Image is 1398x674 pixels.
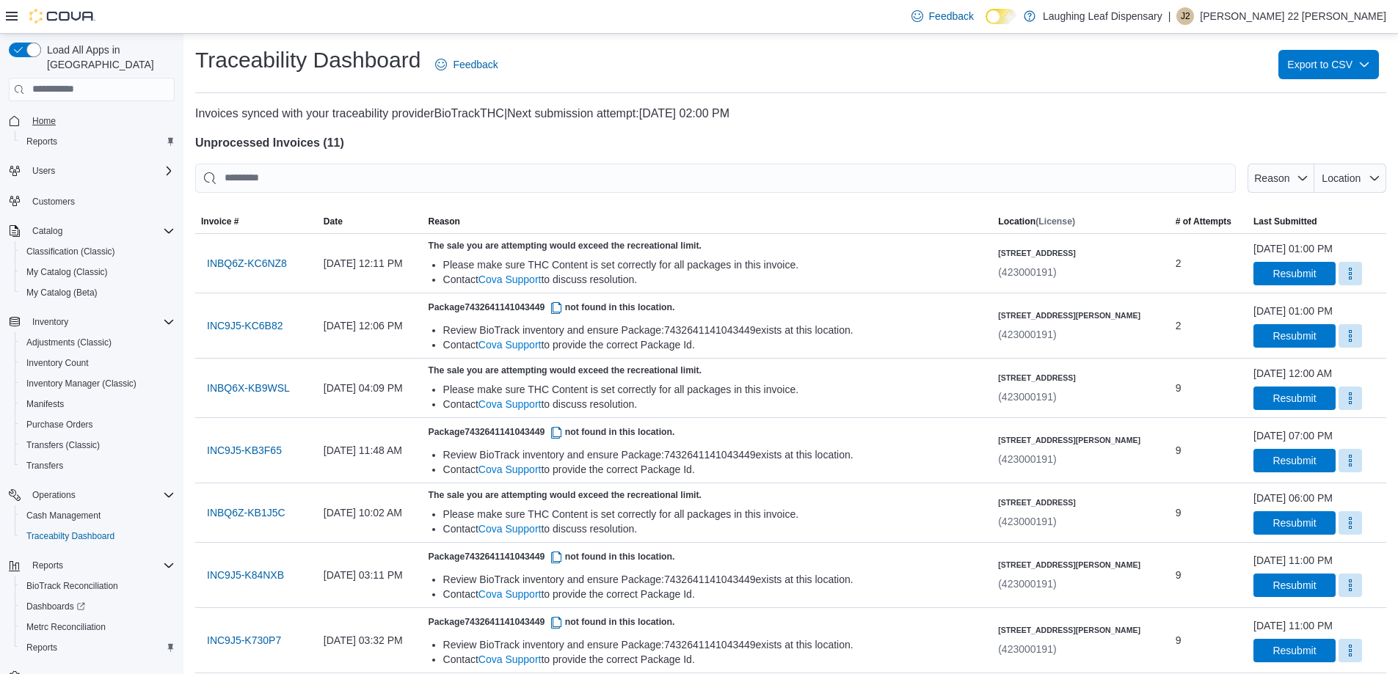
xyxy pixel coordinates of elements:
[998,516,1056,527] span: (423000191)
[21,457,69,475] a: Transfers
[1253,574,1336,597] button: Resubmit
[478,398,542,410] a: Cova Support
[21,334,175,351] span: Adjustments (Classic)
[1339,574,1362,597] button: More
[15,505,181,526] button: Cash Management
[1322,172,1361,184] span: Location
[207,633,281,648] span: INC9J5-K730P7
[21,284,103,301] a: My Catalog (Beta)
[21,436,175,454] span: Transfers (Classic)
[465,302,564,312] span: 7432641141043449
[1253,387,1336,410] button: Resubmit
[21,243,175,260] span: Classification (Classic)
[26,313,175,331] span: Inventory
[443,462,987,477] div: Contact to provide the correct Package Id.
[478,464,542,475] a: Cova Support
[201,436,288,465] button: INC9J5-KB3F65
[1253,428,1333,443] div: [DATE] 07:00 PM
[21,598,175,615] span: Dashboards
[1339,324,1362,348] button: More
[15,353,181,373] button: Inventory Count
[201,498,291,527] button: INBQ6Z-KB1J5C
[26,642,57,653] span: Reports
[21,133,175,150] span: Reports
[15,617,181,637] button: Metrc Reconciliation
[26,580,118,592] span: BioTrack Reconciliation
[1253,618,1333,633] div: [DATE] 11:00 PM
[443,637,987,652] div: Review BioTrack inventory and ensure Package: 7432641141043449 exists at this location.
[443,257,987,272] div: Please make sure THC Content is set correctly for all packages in this invoice.
[318,626,423,655] div: [DATE] 03:32 PM
[21,527,175,545] span: Traceabilty Dashboard
[26,191,175,210] span: Customers
[1253,324,1336,348] button: Resubmit
[1248,164,1314,193] button: Reason
[1253,511,1336,535] button: Resubmit
[32,316,68,328] span: Inventory
[998,453,1056,465] span: (423000191)
[998,216,1075,227] span: Location (License)
[443,652,987,667] div: Contact to provide the correct Package Id.
[453,57,498,72] span: Feedback
[207,443,282,458] span: INC9J5-KB3F65
[1273,643,1316,658] span: Resubmit
[15,596,181,617] a: Dashboards
[26,112,62,130] a: Home
[26,357,89,369] span: Inventory Count
[21,416,99,433] a: Purchase Orders
[195,210,318,233] button: Invoice #
[32,115,56,127] span: Home
[15,131,181,152] button: Reports
[1273,266,1316,281] span: Resubmit
[429,365,987,376] h5: The sale you are attempting would exceed the recreational limit.
[15,241,181,262] button: Classification (Classic)
[26,510,101,521] span: Cash Management
[443,337,987,352] div: Contact to provide the correct Package Id.
[32,165,55,177] span: Users
[207,318,283,333] span: INC9J5-KC6B82
[998,372,1076,384] h6: [STREET_ADDRESS]
[429,424,987,442] h5: Package not found in this location.
[21,263,175,281] span: My Catalog (Classic)
[1273,578,1316,593] span: Resubmit
[1253,553,1333,568] div: [DATE] 11:00 PM
[1253,366,1332,381] div: [DATE] 12:00 AM
[478,339,542,351] a: Cova Support
[1035,216,1075,227] span: (License)
[15,637,181,658] button: Reports
[26,419,93,431] span: Purchase Orders
[26,222,175,240] span: Catalog
[1253,241,1333,256] div: [DATE] 01:00 PM
[906,1,980,31] a: Feedback
[195,105,1386,122] p: Invoices synced with your traceability provider BioTrackTHC | [DATE] 02:00 PM
[443,507,987,521] div: Please make sure THC Content is set correctly for all packages in this invoice.
[443,521,987,536] div: Contact to discuss resolution.
[21,416,175,433] span: Purchase Orders
[478,653,542,665] a: Cova Support
[26,486,175,504] span: Operations
[21,375,175,392] span: Inventory Manager (Classic)
[15,576,181,596] button: BioTrack Reconciliation
[1273,453,1316,468] span: Resubmit
[26,287,98,298] span: My Catalog (Beta)
[478,523,542,535] a: Cova Support
[21,395,175,413] span: Manifests
[21,507,175,524] span: Cash Management
[15,332,181,353] button: Adjustments (Classic)
[1339,639,1362,662] button: More
[998,434,1140,446] h6: [STREET_ADDRESS][PERSON_NAME]
[26,398,64,410] span: Manifests
[986,9,1016,24] input: Dark Mode
[21,577,124,595] a: BioTrack Reconciliation
[21,354,95,372] a: Inventory Count
[1273,391,1316,406] span: Resubmit
[1314,164,1386,193] button: Location
[465,552,564,562] span: 7432641141043449
[32,560,63,571] span: Reports
[1176,7,1194,25] div: Jolaine 22 Starr
[1253,449,1336,472] button: Resubmit
[26,530,114,542] span: Traceabilty Dashboard
[21,639,175,656] span: Reports
[201,626,287,655] button: INC9J5-K730P7
[3,485,181,505] button: Operations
